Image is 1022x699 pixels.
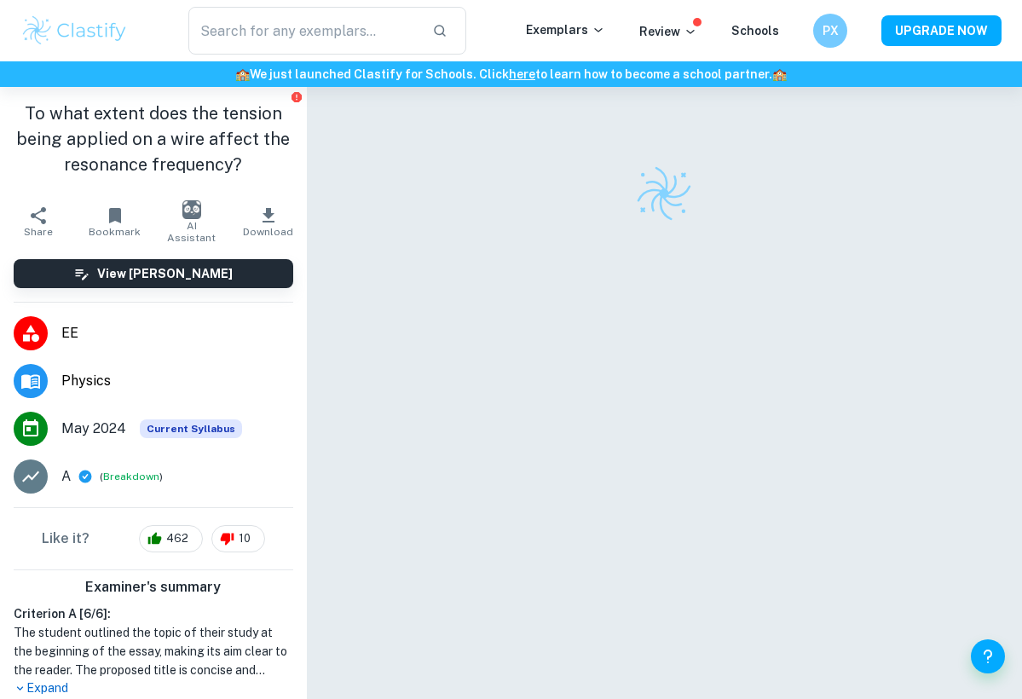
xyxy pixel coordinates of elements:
[14,679,293,697] p: Expand
[14,259,293,288] button: View [PERSON_NAME]
[14,101,293,177] h1: To what extent does the tension being applied on a wire affect the resonance frequency?
[291,90,303,103] button: Report issue
[3,65,1019,84] h6: We just launched Clastify for Schools. Click to learn how to become a school partner.
[139,525,203,552] div: 462
[526,20,605,39] p: Exemplars
[639,22,697,41] p: Review
[20,14,129,48] img: Clastify logo
[97,264,233,283] h6: View [PERSON_NAME]
[188,7,419,55] input: Search for any exemplars...
[140,419,242,438] div: This exemplar is based on the current syllabus. Feel free to refer to it for inspiration/ideas wh...
[42,529,89,549] h6: Like it?
[229,530,260,547] span: 10
[61,323,293,344] span: EE
[157,530,198,547] span: 462
[235,67,250,81] span: 🏫
[61,371,293,391] span: Physics
[182,200,201,219] img: AI Assistant
[61,466,71,487] p: A
[153,198,230,246] button: AI Assistant
[24,226,53,238] span: Share
[971,639,1005,673] button: Help and Feedback
[14,623,293,679] h1: The student outlined the topic of their study at the beginning of the essay, making its aim clear...
[89,226,141,238] span: Bookmark
[211,525,265,552] div: 10
[509,67,535,81] a: here
[164,220,220,244] span: AI Assistant
[230,198,307,246] button: Download
[61,419,126,439] span: May 2024
[821,21,840,40] h6: PX
[881,15,1002,46] button: UPGRADE NOW
[7,577,300,598] h6: Examiner's summary
[14,604,293,623] h6: Criterion A [ 6 / 6 ]:
[813,14,847,48] button: PX
[731,24,779,38] a: Schools
[772,67,787,81] span: 🏫
[77,198,153,246] button: Bookmark
[243,226,293,238] span: Download
[140,419,242,438] span: Current Syllabus
[103,469,159,484] button: Breakdown
[100,469,163,485] span: ( )
[634,164,694,223] img: Clastify logo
